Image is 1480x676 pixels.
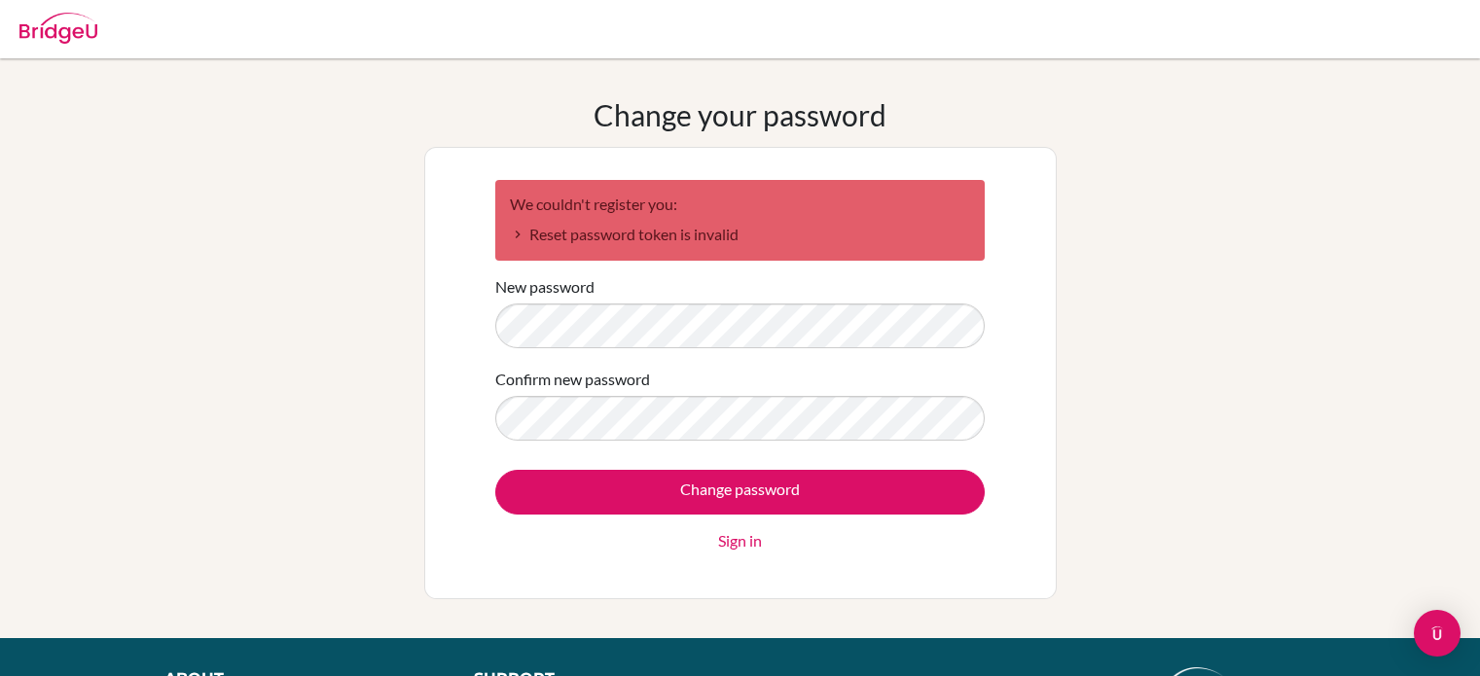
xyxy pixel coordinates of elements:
[495,470,985,515] input: Change password
[495,275,595,299] label: New password
[510,195,970,213] h2: We couldn't register you:
[1414,610,1461,657] div: Open Intercom Messenger
[495,368,650,391] label: Confirm new password
[594,97,886,132] h1: Change your password
[19,13,97,44] img: Bridge-U
[510,223,970,246] li: Reset password token is invalid
[718,529,762,552] a: Sign in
